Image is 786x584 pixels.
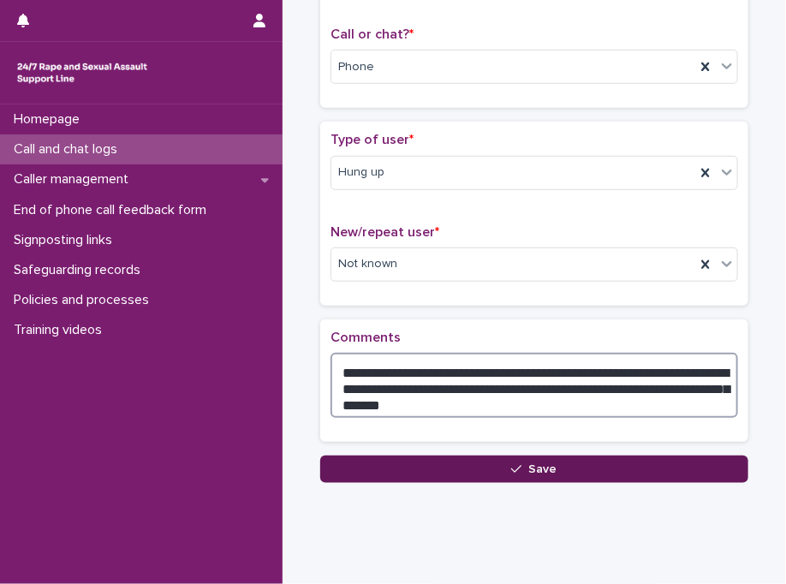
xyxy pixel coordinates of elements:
span: Not known [338,255,397,273]
span: New/repeat user [330,225,439,239]
span: Comments [330,331,401,344]
p: Signposting links [7,232,126,248]
p: Safeguarding records [7,262,154,278]
p: Homepage [7,111,93,128]
span: Phone [338,58,374,76]
button: Save [320,456,748,483]
p: End of phone call feedback form [7,202,220,218]
p: Policies and processes [7,292,163,308]
span: Call or chat? [330,27,414,41]
span: Type of user [330,133,414,146]
p: Caller management [7,171,142,188]
span: Hung up [338,164,384,182]
p: Training videos [7,322,116,338]
p: Call and chat logs [7,141,131,158]
img: rhQMoQhaT3yELyF149Cw [14,56,151,90]
span: Save [529,463,557,475]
